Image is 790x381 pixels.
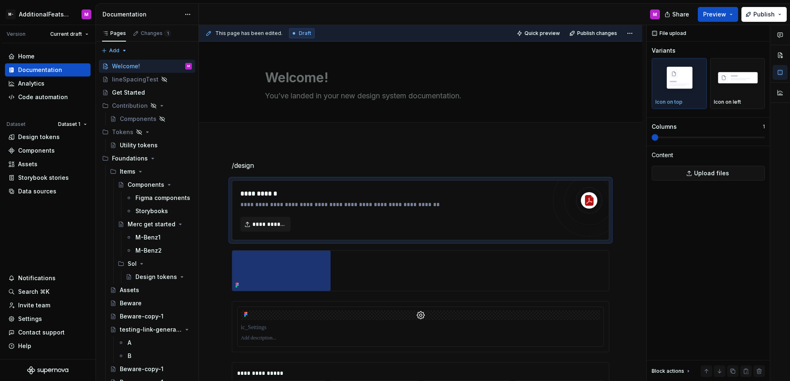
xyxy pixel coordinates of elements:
[120,115,156,123] div: Components
[7,31,26,37] div: Version
[5,272,91,285] button: Notifications
[698,7,738,22] button: Preview
[5,63,91,77] a: Documentation
[5,77,91,90] a: Analytics
[232,251,331,291] img: 44552d22-d3ce-41f7-864f-b55ebab594e2.png
[6,9,16,19] div: M-
[5,312,91,325] a: Settings
[107,310,195,323] a: Beware-copy-1
[103,10,180,19] div: Documentation
[120,365,163,373] div: Beware-copy-1
[753,10,775,19] span: Publish
[215,30,282,37] span: This page has been edited.
[299,30,311,37] span: Draft
[652,46,676,55] div: Variants
[19,10,72,19] div: AdditionalFeatsTest
[114,336,195,349] a: A
[18,93,68,101] div: Code automation
[18,52,35,60] div: Home
[655,63,703,95] img: placeholder
[741,7,787,22] button: Publish
[128,260,137,268] div: Sol
[102,30,126,37] div: Pages
[122,244,195,257] a: M-Benz2
[107,165,195,178] div: Items
[112,154,148,163] div: Foundations
[567,28,621,39] button: Publish changes
[672,10,689,19] span: Share
[18,315,42,323] div: Settings
[58,121,80,128] span: Dataset 1
[114,257,195,270] div: Sol
[714,63,762,95] img: placeholder
[18,79,44,88] div: Analytics
[18,133,60,141] div: Design tokens
[47,28,92,40] button: Current draft
[652,365,692,377] div: Block actions
[232,160,609,170] p: /design
[18,301,50,309] div: Invite team
[135,246,162,255] div: M-Benz2
[99,99,195,112] div: Contribution
[122,204,195,218] a: Storybooks
[112,88,145,97] div: Get Started
[5,158,91,171] a: Assets
[18,174,69,182] div: Storybook stories
[107,139,195,152] a: Utility tokens
[263,89,575,102] textarea: You’ve landed in your new design system documentation.
[652,58,707,109] button: placeholderIcon on top
[107,323,195,336] a: testing-link-generation
[18,160,37,168] div: Assets
[652,151,673,159] div: Content
[710,58,765,109] button: placeholderIcon on left
[763,123,765,130] p: 1
[5,339,91,353] button: Help
[107,362,195,376] a: Beware-copy-1
[135,233,161,242] div: M-Benz1
[5,299,91,312] a: Invite team
[107,297,195,310] a: Beware
[135,273,177,281] div: Design tokens
[5,91,91,104] a: Code automation
[50,31,82,37] span: Current draft
[164,30,171,37] span: 1
[122,270,195,283] div: Design tokens
[114,349,195,362] a: B
[5,326,91,339] button: Contact support
[109,47,119,54] span: Add
[263,68,575,88] textarea: Welcome!
[107,112,195,125] a: Components
[122,231,195,244] a: M-Benz1
[107,283,195,297] a: Assets
[2,5,94,23] button: M-AdditionalFeatsTestM
[54,118,91,130] button: Dataset 1
[703,10,726,19] span: Preview
[655,99,683,105] p: Icon on top
[5,130,91,144] a: Design tokens
[99,86,195,99] a: Get Started
[120,286,139,294] div: Assets
[112,102,148,110] div: Contribution
[5,171,91,184] a: Storybook stories
[5,50,91,63] a: Home
[120,312,163,321] div: Beware-copy-1
[187,62,190,70] div: M
[135,194,190,202] div: Figma components
[128,220,175,228] div: Merc get started
[5,285,91,298] button: Search ⌘K
[122,191,195,204] a: Figma components
[141,30,171,37] div: Changes
[514,28,564,39] button: Quick preview
[652,123,677,131] div: Columns
[128,339,131,347] div: A
[18,146,55,155] div: Components
[524,30,560,37] span: Quick preview
[128,352,131,360] div: B
[120,167,135,176] div: Items
[5,185,91,198] a: Data sources
[120,141,158,149] div: Utility tokens
[112,75,158,84] div: lineSpacingTest
[5,144,91,157] a: Components
[694,169,729,177] span: Upload files
[18,342,31,350] div: Help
